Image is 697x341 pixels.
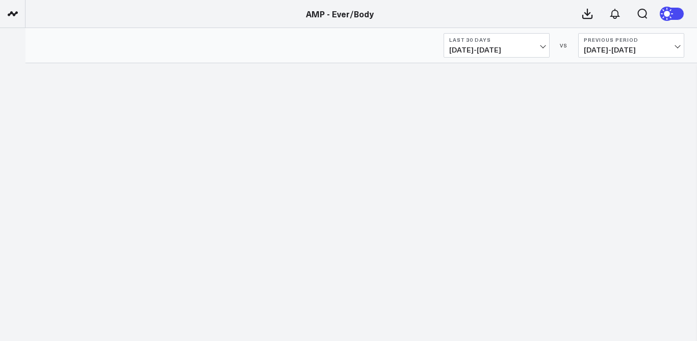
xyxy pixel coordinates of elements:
[555,42,573,48] div: VS
[306,8,374,19] a: AMP - Ever/Body
[584,46,679,54] span: [DATE] - [DATE]
[584,37,679,43] b: Previous Period
[449,37,544,43] b: Last 30 Days
[444,33,550,58] button: Last 30 Days[DATE]-[DATE]
[578,33,684,58] button: Previous Period[DATE]-[DATE]
[449,46,544,54] span: [DATE] - [DATE]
